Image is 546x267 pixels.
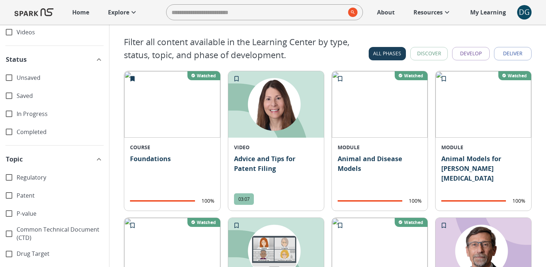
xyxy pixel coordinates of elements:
[234,196,254,202] span: 03:07
[72,8,89,17] p: Home
[17,28,103,36] span: Videos
[440,222,447,229] svg: Add to My Learning
[508,73,527,79] p: Watched
[124,35,368,61] p: Filter all content available in the Learning Center by type, status, topic, and phase of developm...
[197,219,216,225] p: Watched
[338,200,402,202] span: completion progress of user
[440,75,447,82] svg: Add to My Learning
[17,110,103,118] span: In Progress
[234,154,318,188] p: Advice and Tips for Patent Filing
[517,5,532,20] button: account of current user
[332,71,428,138] img: 34264c461842463cb2e814d896fb5fd3.png
[413,8,443,17] p: Resources
[404,73,423,79] p: Watched
[369,47,406,60] button: All Phases
[17,92,103,100] span: Saved
[467,4,510,20] a: My Learning
[345,5,357,20] button: search
[517,5,532,20] div: DG
[233,75,240,82] svg: Add to My Learning
[130,143,214,151] p: COURSE
[441,143,525,151] p: MODULE
[17,210,103,218] span: P-value
[338,143,422,151] p: MODULE
[17,128,103,136] span: Completed
[201,197,214,204] p: 100%
[404,219,423,225] p: Watched
[512,197,525,204] p: 100%
[373,4,398,20] a: About
[104,4,142,20] a: Explore
[441,200,506,202] span: completion progress of user
[409,197,422,204] p: 100%
[228,71,324,138] img: 1961033744-a00328abcb7f6dda70cef5578b2f28c6ddd0e4db1b29fba5e9f6e4127a3dc194-d
[130,154,214,192] p: Foundations
[17,225,103,242] span: Common Technical Document (CTD)
[124,71,220,138] img: 82505af8be6144fd89434ac53f473ac6.png
[17,250,103,258] span: Drug Target
[377,8,395,17] p: About
[129,75,136,82] svg: Remove from My Learning
[69,4,93,20] a: Home
[14,4,53,21] img: Logo of SPARK at Stanford
[410,47,448,60] button: Discover
[234,143,318,151] p: VIDEO
[338,154,422,192] p: Animal and Disease Models
[129,222,136,229] svg: Add to My Learning
[233,222,240,229] svg: Add to My Learning
[337,222,344,229] svg: Add to My Learning
[6,55,27,64] span: Status
[494,47,532,60] button: Deliver
[470,8,506,17] p: My Learning
[17,74,103,82] span: Unsaved
[441,154,525,192] p: Animal Models for [PERSON_NAME][MEDICAL_DATA]
[197,73,216,79] p: Watched
[337,75,344,82] svg: Add to My Learning
[410,4,455,20] a: Resources
[435,71,531,138] img: 0604c38f0bb440d495ef2ce0f21e46b6.png
[17,191,103,200] span: Patent
[130,200,195,202] span: completion progress of user
[17,173,103,182] span: Regulatory
[452,47,490,60] button: Develop
[6,154,23,164] span: Topic
[108,8,129,17] p: Explore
